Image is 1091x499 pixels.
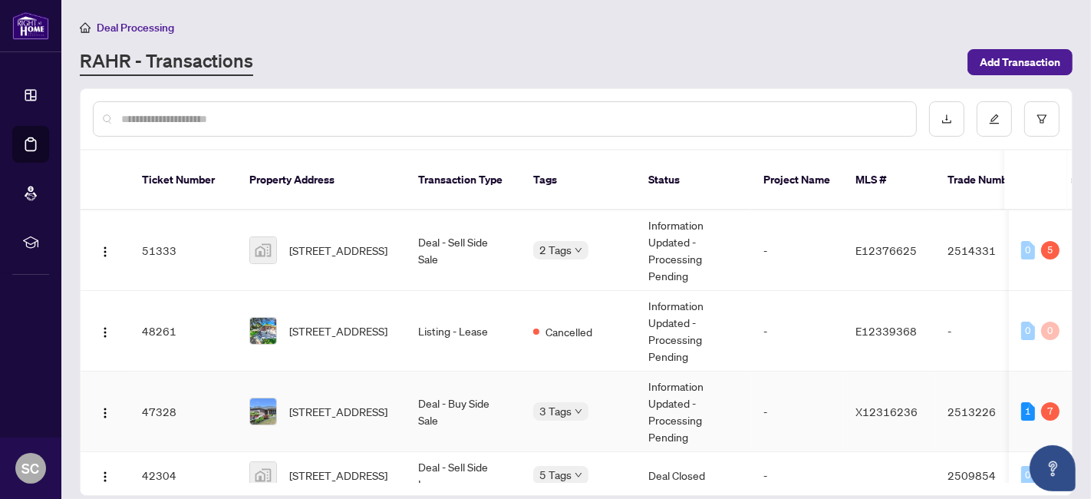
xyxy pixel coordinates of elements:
img: thumbnail-img [250,318,276,344]
span: X12316236 [855,405,918,418]
img: Logo [99,246,111,258]
th: Property Address [237,150,406,210]
td: Listing - Lease [406,291,521,372]
th: Ticket Number [130,150,237,210]
span: 3 Tags [539,402,572,420]
th: MLS # [843,150,935,210]
a: RAHR - Transactions [80,48,253,76]
td: - [751,210,843,291]
td: Information Updated - Processing Pending [636,372,751,452]
span: 5 Tags [539,466,572,484]
td: Information Updated - Processing Pending [636,291,751,372]
td: 2513226 [935,372,1043,452]
td: 47328 [130,372,237,452]
th: Transaction Type [406,150,521,210]
td: 2509854 [935,452,1043,499]
span: 2 Tags [539,241,572,259]
th: Project Name [751,150,843,210]
td: 48261 [130,291,237,372]
td: Deal - Sell Side Sale [406,210,521,291]
span: E12339368 [855,324,917,338]
div: 0 [1021,466,1035,484]
img: Logo [99,407,111,419]
span: Add Transaction [980,50,1060,74]
img: Logo [99,471,111,483]
div: 0 [1041,322,1060,340]
span: down [575,471,582,479]
td: - [751,291,843,372]
span: [STREET_ADDRESS] [289,322,387,339]
span: down [575,246,582,254]
button: Logo [93,463,117,487]
span: [STREET_ADDRESS] [289,403,387,420]
button: Logo [93,238,117,263]
img: logo [12,12,49,40]
th: Status [636,150,751,210]
span: Deal Processing [97,21,174,35]
td: 2514331 [935,210,1043,291]
td: - [935,291,1043,372]
span: SC [22,458,40,479]
td: Deal - Sell Side Lease [406,452,521,499]
span: down [575,408,582,415]
div: 0 [1021,241,1035,259]
th: Trade Number [935,150,1043,210]
div: 5 [1041,241,1060,259]
button: Logo [93,319,117,343]
img: thumbnail-img [250,398,276,425]
span: [STREET_ADDRESS] [289,467,387,484]
button: filter [1024,101,1060,137]
span: [STREET_ADDRESS] [289,242,387,259]
td: - [751,452,843,499]
span: home [80,22,91,33]
span: E12376625 [855,243,917,257]
th: Tags [521,150,636,210]
button: edit [977,101,1012,137]
div: 7 [1041,402,1060,421]
td: Deal Closed [636,452,751,499]
img: thumbnail-img [250,462,276,488]
td: 51333 [130,210,237,291]
td: 42304 [130,452,237,499]
div: 1 [1021,402,1035,421]
button: Logo [93,399,117,424]
td: - [751,372,843,452]
button: download [929,101,964,137]
img: Logo [99,326,111,339]
button: Add Transaction [967,49,1073,75]
span: filter [1037,114,1047,124]
span: download [941,114,952,124]
img: thumbnail-img [250,237,276,263]
span: edit [989,114,1000,124]
button: Open asap [1030,445,1076,491]
span: Cancelled [545,323,592,340]
td: Information Updated - Processing Pending [636,210,751,291]
div: 0 [1021,322,1035,340]
td: Deal - Buy Side Sale [406,372,521,452]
